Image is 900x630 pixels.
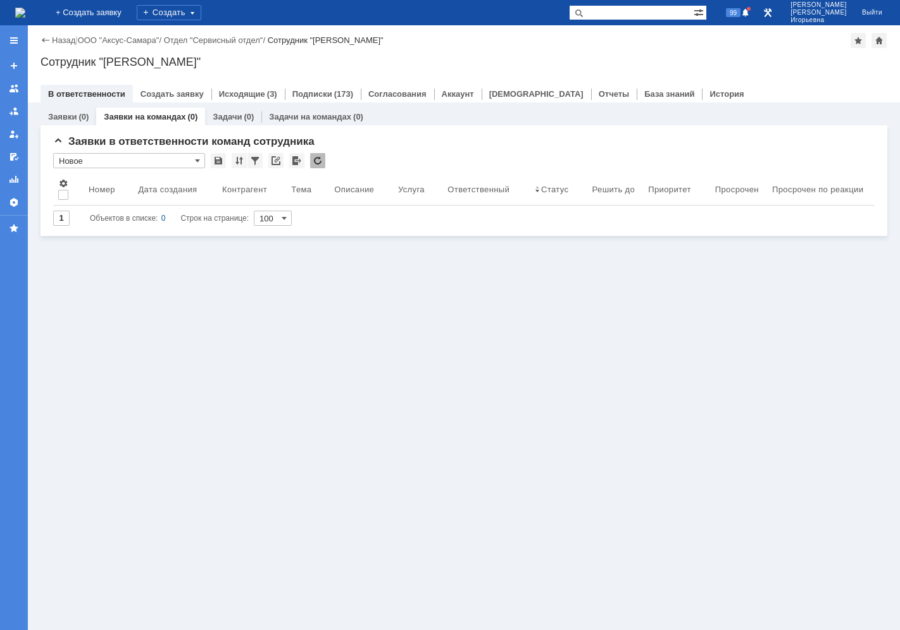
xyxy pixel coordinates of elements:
[90,211,249,226] i: Строк на странице:
[187,112,197,121] div: (0)
[541,185,568,194] div: Статус
[442,173,530,206] th: Ответственный
[217,173,286,206] th: Контрагент
[4,192,24,213] a: Настройки
[592,185,635,194] div: Решить до
[222,185,267,194] div: Контрагент
[4,56,24,76] a: Создать заявку
[791,16,847,24] span: Игорьевна
[442,89,474,99] a: Аккаунт
[164,35,263,45] a: Отдел "Сервисный отдел"
[133,173,217,206] th: Дата создания
[368,89,427,99] a: Согласования
[393,173,442,206] th: Услуга
[211,153,226,168] div: Сохранить вид
[291,185,311,194] div: Тема
[726,8,741,17] span: 99
[247,153,263,168] div: Фильтрация...
[78,112,89,121] div: (0)
[269,112,351,121] a: Задачи на командах
[161,211,166,226] div: 0
[213,112,242,121] a: Задачи
[644,89,694,99] a: База знаний
[772,185,863,194] div: Просрочен по реакции
[353,112,363,121] div: (0)
[15,8,25,18] img: logo
[791,1,847,9] span: [PERSON_NAME]
[4,78,24,99] a: Заявки на командах
[41,56,887,68] div: Сотрудник "[PERSON_NAME]"
[709,89,744,99] a: История
[232,153,247,168] div: Сортировка...
[78,35,164,45] div: /
[760,5,775,20] a: Перейти в интерфейс администратора
[292,89,332,99] a: Подписки
[268,35,384,45] div: Сотрудник "[PERSON_NAME]"
[334,89,353,99] div: (173)
[4,124,24,144] a: Мои заявки
[334,185,374,194] div: Описание
[851,33,866,48] div: Добавить в избранное
[286,173,329,206] th: Тема
[78,35,159,45] a: ООО "Аксус-Самара"
[648,185,691,194] div: Приоритет
[268,153,284,168] div: Скопировать ссылку на список
[715,185,759,194] div: Просрочен
[289,153,304,168] div: Экспорт списка
[398,185,425,194] div: Услуга
[489,89,584,99] a: [DEMOGRAPHIC_DATA]
[138,185,197,194] div: Дата создания
[164,35,268,45] div: /
[4,101,24,121] a: Заявки в моей ответственности
[141,89,204,99] a: Создать заявку
[244,112,254,121] div: (0)
[89,185,115,194] div: Номер
[90,214,158,223] span: Объектов в списке:
[267,89,277,99] div: (3)
[58,178,68,188] span: Настройки
[310,153,325,168] div: Обновлять список
[52,35,75,45] a: Назад
[530,173,587,206] th: Статус
[872,33,887,48] div: Сделать домашней страницей
[53,135,315,147] span: Заявки в ответственности команд сотрудника
[4,147,24,167] a: Мои согласования
[84,173,133,206] th: Номер
[219,89,265,99] a: Исходящие
[137,5,201,20] div: Создать
[599,89,630,99] a: Отчеты
[643,173,710,206] th: Приоритет
[104,112,185,121] a: Заявки на командах
[4,170,24,190] a: Отчеты
[48,112,77,121] a: Заявки
[48,89,125,99] a: В ответственности
[15,8,25,18] a: Перейти на домашнюю страницу
[75,35,77,44] div: |
[694,6,706,18] span: Расширенный поиск
[447,185,509,194] div: Ответственный
[791,9,847,16] span: [PERSON_NAME]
